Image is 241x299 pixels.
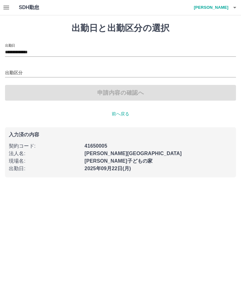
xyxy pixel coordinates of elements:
[9,142,81,150] p: 契約コード :
[5,23,236,34] h1: 出勤日と出勤区分の選択
[5,111,236,117] p: 前へ戻る
[84,143,107,149] b: 41650005
[84,158,153,164] b: [PERSON_NAME]子どもの家
[84,151,182,156] b: [PERSON_NAME][GEOGRAPHIC_DATA]
[5,43,15,48] label: 出勤日
[84,166,131,171] b: 2025年09月22日(月)
[9,132,232,137] p: 入力済の内容
[9,150,81,157] p: 法人名 :
[9,165,81,172] p: 出勤日 :
[9,157,81,165] p: 現場名 :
